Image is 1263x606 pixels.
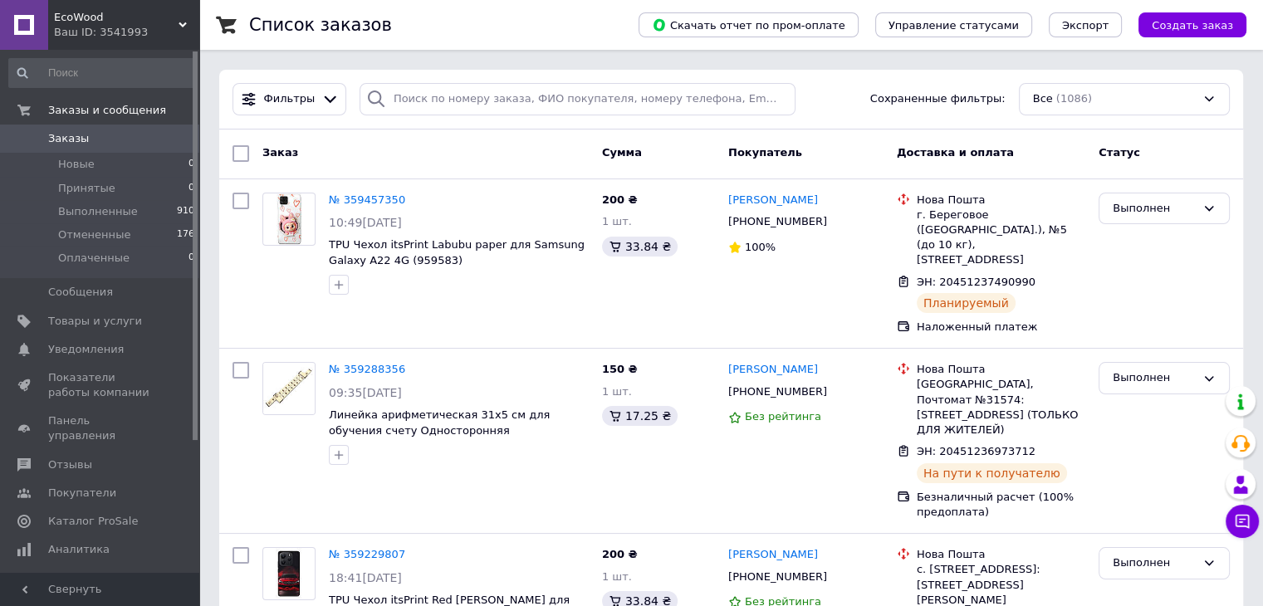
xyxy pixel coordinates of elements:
a: Фото товару [262,547,316,600]
img: Фото товару [263,363,315,414]
a: № 359457350 [329,193,405,206]
span: EcoWood [54,10,179,25]
span: Выполненные [58,204,138,219]
span: Все [1033,91,1053,107]
div: г. Береговое ([GEOGRAPHIC_DATA].), №5 (до 10 кг), [STREET_ADDRESS] [917,208,1085,268]
div: Нова Пошта [917,193,1085,208]
span: Создать заказ [1152,19,1233,32]
div: Выполнен [1113,555,1196,572]
button: Чат с покупателем [1226,505,1259,538]
div: Выполнен [1113,369,1196,387]
div: На пути к получателю [917,463,1067,483]
div: Нова Пошта [917,362,1085,377]
span: Отмененные [58,227,130,242]
span: Панель управления [48,413,154,443]
span: Уведомления [48,342,124,357]
span: Новые [58,157,95,172]
span: 100% [745,241,776,253]
input: Поиск по номеру заказа, ФИО покупателя, номеру телефона, Email, номеру накладной [360,83,795,115]
div: [PHONE_NUMBER] [725,566,830,588]
span: Покупатель [728,146,802,159]
img: Фото товару [277,193,302,245]
span: Экспорт [1062,19,1109,32]
span: 10:49[DATE] [329,216,402,229]
img: Фото товару [276,548,302,599]
a: № 359288356 [329,363,405,375]
div: [PHONE_NUMBER] [725,211,830,232]
div: [PHONE_NUMBER] [725,381,830,403]
button: Создать заказ [1138,12,1246,37]
span: Показатели работы компании [48,370,154,400]
span: ЭН: 20451236973712 [917,445,1035,457]
a: Линейка арифметическая 31х5 см для обучения счету Односторонняя [329,408,550,437]
a: Фото товару [262,362,316,415]
span: 150 ₴ [602,363,638,375]
span: ЭН: 20451237490990 [917,276,1035,288]
span: 0 [188,157,194,172]
span: Заказы и сообщения [48,103,166,118]
span: 09:35[DATE] [329,386,402,399]
a: [PERSON_NAME] [728,193,818,208]
span: 18:41[DATE] [329,571,402,584]
div: [GEOGRAPHIC_DATA], Почтомат №31574: [STREET_ADDRESS] (ТОЛЬКО ДЛЯ ЖИТЕЛЕЙ) [917,377,1085,437]
span: Покупатели [48,486,116,501]
span: 176 [177,227,194,242]
span: Товары и услуги [48,314,142,329]
a: Фото товару [262,193,316,246]
a: [PERSON_NAME] [728,547,818,563]
h1: Список заказов [249,15,392,35]
div: Нова Пошта [917,547,1085,562]
span: Заказ [262,146,298,159]
span: Скачать отчет по пром-оплате [652,17,845,32]
span: Управление статусами [889,19,1019,32]
div: Безналичный расчет (100% предоплата) [917,490,1085,520]
div: 33.84 ₴ [602,237,678,257]
span: 200 ₴ [602,548,638,560]
span: (1086) [1056,92,1092,105]
span: 1 шт. [602,215,632,227]
span: Заказы [48,131,89,146]
span: 1 шт. [602,570,632,583]
span: Каталог ProSale [48,514,138,529]
span: Инструменты вебмастера и SEO [48,570,154,600]
div: Наложенный платеж [917,320,1085,335]
span: Принятые [58,181,115,196]
span: Сумма [602,146,642,159]
a: Создать заказ [1122,18,1246,31]
button: Управление статусами [875,12,1032,37]
div: 17.25 ₴ [602,406,678,426]
span: Отзывы [48,457,92,472]
span: Доставка и оплата [897,146,1014,159]
div: Выполнен [1113,200,1196,217]
span: Оплаченные [58,251,130,266]
input: Поиск [8,58,196,88]
span: Фильтры [264,91,316,107]
a: [PERSON_NAME] [728,362,818,378]
span: 1 шт. [602,385,632,398]
button: Экспорт [1049,12,1122,37]
span: Без рейтинга [745,410,821,423]
span: 0 [188,181,194,196]
span: Аналитика [48,542,110,557]
span: 200 ₴ [602,193,638,206]
a: № 359229807 [329,548,405,560]
div: Ваш ID: 3541993 [54,25,199,40]
span: 0 [188,251,194,266]
span: 910 [177,204,194,219]
span: Сохраненные фильтры: [870,91,1006,107]
div: Планируемый [917,293,1016,313]
span: Статус [1099,146,1140,159]
a: TPU Чехол itsPrint Labubu paper для Samsung Galaxy A22 4G (959583) [329,238,585,266]
span: Сообщения [48,285,113,300]
button: Скачать отчет по пром-оплате [639,12,859,37]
